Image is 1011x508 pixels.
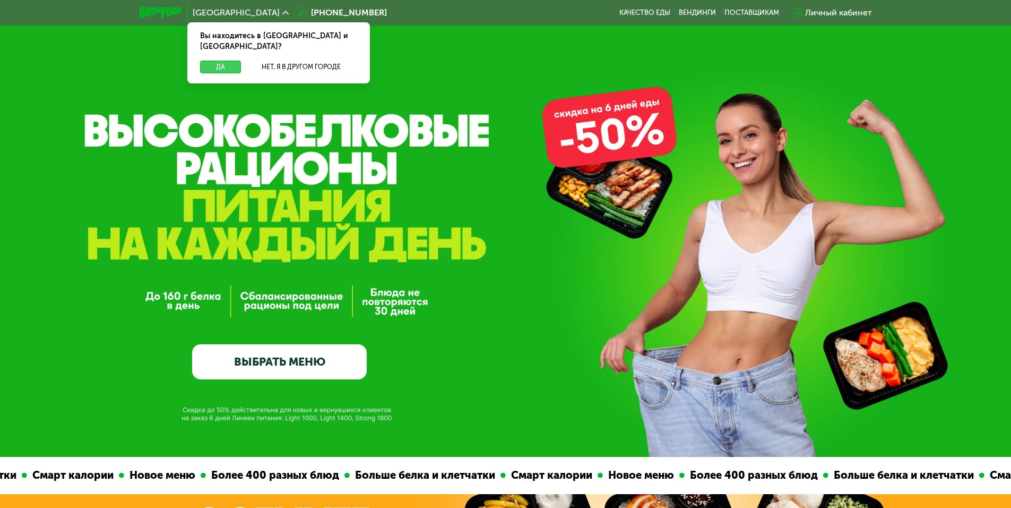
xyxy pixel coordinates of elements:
[192,344,367,379] a: ВЫБРАТЬ МЕНЮ
[679,9,716,17] a: Вендинги
[805,6,872,19] div: Личный кабинет
[828,467,979,484] div: Больше белка и клетчатки
[245,61,357,73] button: Нет, я в другом городе
[205,467,344,484] div: Более 400 разных блюд
[124,467,200,484] div: Новое меню
[684,467,823,484] div: Более 400 разных блюд
[294,6,387,19] a: [PHONE_NUMBER]
[724,9,779,17] div: поставщикам
[193,9,280,17] span: [GEOGRAPHIC_DATA]
[619,9,670,17] a: Качество еды
[187,22,370,61] div: Вы находитесь в [GEOGRAPHIC_DATA] и [GEOGRAPHIC_DATA]?
[200,61,241,73] button: Да
[505,467,597,484] div: Смарт калории
[602,467,679,484] div: Новое меню
[27,467,118,484] div: Смарт калории
[349,467,500,484] div: Больше белка и клетчатки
